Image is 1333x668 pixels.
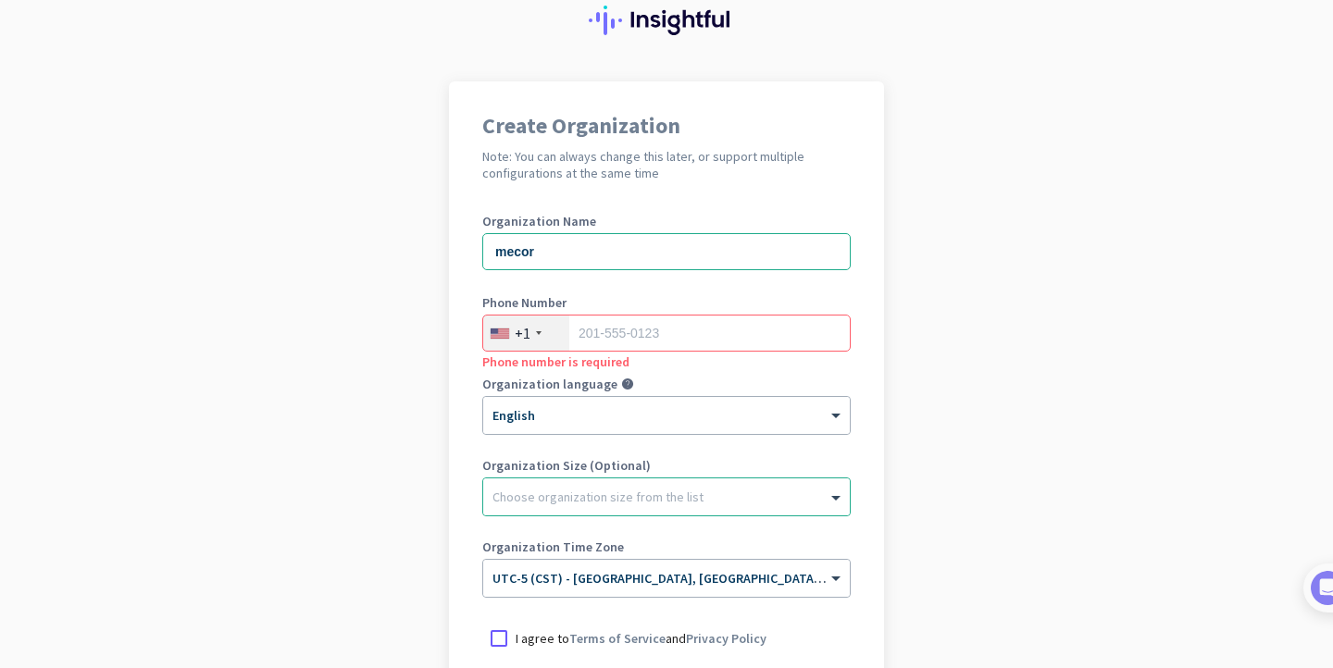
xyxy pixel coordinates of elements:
label: Organization Size (Optional) [482,459,851,472]
label: Organization Time Zone [482,540,851,553]
i: help [621,377,634,390]
label: Organization Name [482,215,851,228]
h1: Create Organization [482,115,851,137]
label: Phone Number [482,296,851,309]
h2: Note: You can always change this later, or support multiple configurations at the same time [482,148,851,181]
img: Insightful [589,6,744,35]
span: Phone number is required [482,353,629,370]
input: 201-555-0123 [482,315,851,352]
input: What is the name of your organization? [482,233,851,270]
a: Terms of Service [569,630,666,647]
div: +1 [515,324,530,342]
p: I agree to and [516,629,766,648]
a: Privacy Policy [686,630,766,647]
label: Organization language [482,377,617,390]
